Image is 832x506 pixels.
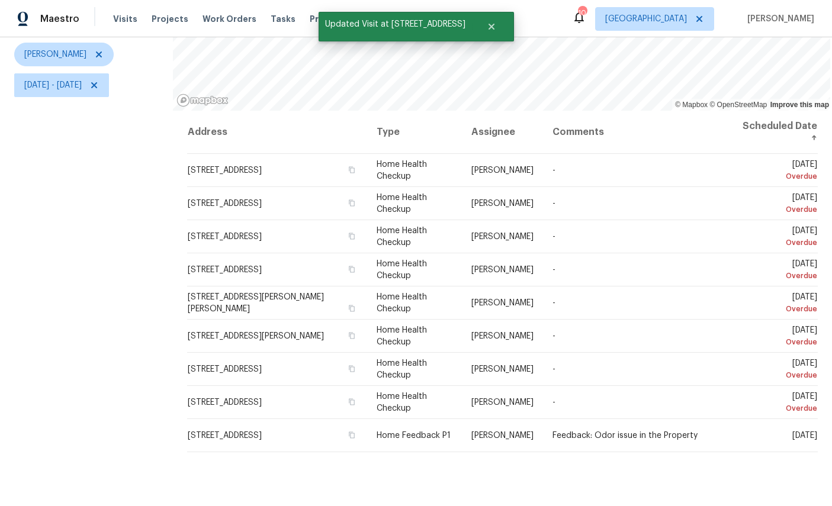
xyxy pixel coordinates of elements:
span: [DATE] [792,431,817,440]
span: [DATE] - [DATE] [24,79,82,91]
button: Copy Address [347,430,358,440]
button: Copy Address [347,330,358,341]
span: [PERSON_NAME] [471,166,534,175]
span: [DATE] [741,260,817,282]
span: Properties [310,13,356,25]
span: [PERSON_NAME] [24,49,86,60]
span: [PERSON_NAME] [471,398,534,407]
div: Overdue [741,303,817,315]
span: - [552,365,555,373]
span: - [552,398,555,407]
th: Type [367,111,462,154]
span: [STREET_ADDRESS] [188,398,262,407]
span: [STREET_ADDRESS] [188,365,262,373]
span: [PERSON_NAME] [471,199,534,208]
span: [PERSON_NAME] [471,299,534,307]
span: - [552,332,555,340]
span: [DATE] [741,194,817,215]
span: [STREET_ADDRESS] [188,199,262,208]
span: Home Health Checkup [377,326,427,346]
button: Copy Address [347,165,358,175]
span: Home Health Checkup [377,260,427,280]
span: Visits [113,13,137,25]
span: [PERSON_NAME] [471,431,534,440]
span: Home Health Checkup [377,392,427,412]
span: Feedback: Odor issue in the Property [552,431,698,440]
button: Copy Address [347,198,358,208]
a: Improve this map [770,101,829,109]
div: Overdue [741,204,817,215]
span: - [552,266,555,274]
span: - [552,299,555,307]
span: Home Health Checkup [377,194,427,214]
span: [STREET_ADDRESS] [188,266,262,274]
span: [PERSON_NAME] [471,332,534,340]
span: [DATE] [741,326,817,348]
button: Copy Address [347,231,358,241]
th: Address [187,111,367,154]
span: [DATE] [741,160,817,182]
span: [PERSON_NAME] [471,365,534,373]
div: Overdue [741,270,817,282]
span: [DATE] [741,227,817,249]
div: Overdue [741,402,817,414]
button: Copy Address [347,363,358,374]
a: Mapbox [675,101,708,109]
span: [STREET_ADDRESS] [188,431,262,440]
button: Copy Address [347,264,358,275]
div: Overdue [741,336,817,348]
span: [STREET_ADDRESS][PERSON_NAME][PERSON_NAME] [188,293,324,313]
div: Overdue [741,170,817,182]
span: Tasks [271,15,295,23]
a: Mapbox homepage [176,94,229,107]
th: Comments [543,111,732,154]
span: Home Feedback P1 [377,431,451,440]
div: Overdue [741,369,817,381]
span: Home Health Checkup [377,293,427,313]
span: Projects [152,13,188,25]
div: Overdue [741,237,817,249]
span: Home Health Checkup [377,160,427,181]
span: [STREET_ADDRESS][PERSON_NAME] [188,332,324,340]
div: 10 [578,7,586,19]
span: [DATE] [741,359,817,381]
span: [DATE] [741,392,817,414]
span: [STREET_ADDRESS] [188,233,262,241]
button: Copy Address [347,303,358,314]
span: - [552,233,555,241]
th: Assignee [462,111,543,154]
a: OpenStreetMap [709,101,767,109]
span: [PERSON_NAME] [471,233,534,241]
span: [STREET_ADDRESS] [188,166,262,175]
span: Home Health Checkup [377,359,427,379]
span: [DATE] [741,293,817,315]
span: Home Health Checkup [377,227,427,247]
th: Scheduled Date ↑ [732,111,818,154]
span: Work Orders [203,13,256,25]
span: [GEOGRAPHIC_DATA] [605,13,687,25]
span: [PERSON_NAME] [743,13,814,25]
span: Maestro [40,13,79,25]
span: - [552,199,555,208]
button: Close [472,15,511,38]
span: Updated Visit at [STREET_ADDRESS] [319,12,472,37]
span: - [552,166,555,175]
button: Copy Address [347,397,358,407]
span: [PERSON_NAME] [471,266,534,274]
